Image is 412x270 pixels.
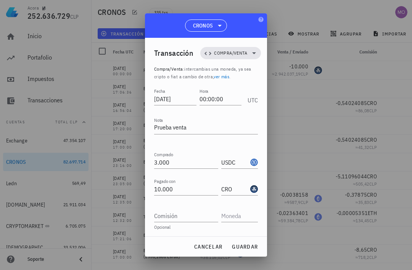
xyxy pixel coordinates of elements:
[232,243,258,250] span: guardar
[194,243,222,250] span: cancelar
[191,240,225,254] button: cancelar
[154,88,165,94] label: Fecha
[214,49,247,57] span: Compra/Venta
[221,210,256,222] input: Moneda
[154,178,175,184] label: Pagado con
[221,156,249,168] input: Moneda
[154,152,173,157] label: Comprado
[154,47,193,59] div: Transacción
[229,240,261,254] button: guardar
[214,74,229,79] a: ver más
[154,225,258,230] div: Opcional
[221,183,249,195] input: Moneda
[245,88,258,107] div: UTC
[250,158,258,166] div: USDC-icon
[250,185,258,193] div: CRO-icon
[193,22,213,29] span: CRONOS
[154,66,183,72] span: Compra/Venta
[154,65,258,81] p: :
[154,117,163,123] label: Nota
[200,88,208,94] label: Hora
[154,66,251,79] span: intercambias una moneda, ya sea cripto o fiat a cambio de otra, .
